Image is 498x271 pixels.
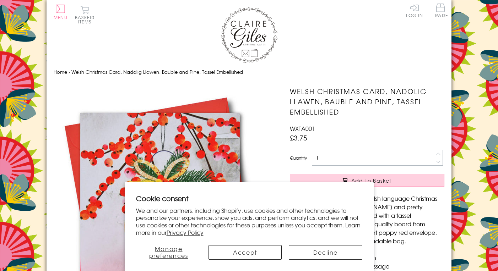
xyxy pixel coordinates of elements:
label: Quantity [290,155,307,161]
span: Welsh Christmas Card, Nadolig Llawen, Bauble and Pine, Tassel Embellished [71,68,243,75]
span: Manage preferences [149,244,188,260]
nav: breadcrumbs [54,65,444,79]
span: WXTA001 [290,124,315,133]
button: Decline [289,245,362,260]
button: Accept [209,245,282,260]
span: › [69,68,70,75]
span: Add to Basket [351,177,392,184]
button: Add to Basket [290,174,444,187]
button: Basket0 items [75,6,94,24]
a: Home [54,68,67,75]
span: Trade [433,4,448,17]
button: Manage preferences [136,245,201,260]
span: 0 items [78,14,94,25]
span: £3.75 [290,133,307,143]
span: Menu [54,14,67,21]
p: We and our partners, including Shopify, use cookies and other technologies to personalize your ex... [136,207,362,236]
a: Log In [406,4,423,17]
button: Menu [54,5,67,20]
a: Trade [433,4,448,19]
img: Claire Giles Greetings Cards [221,7,277,63]
a: Privacy Policy [167,228,204,237]
h2: Cookie consent [136,193,362,203]
h1: Welsh Christmas Card, Nadolig Llawen, Bauble and Pine, Tassel Embellished [290,86,444,117]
